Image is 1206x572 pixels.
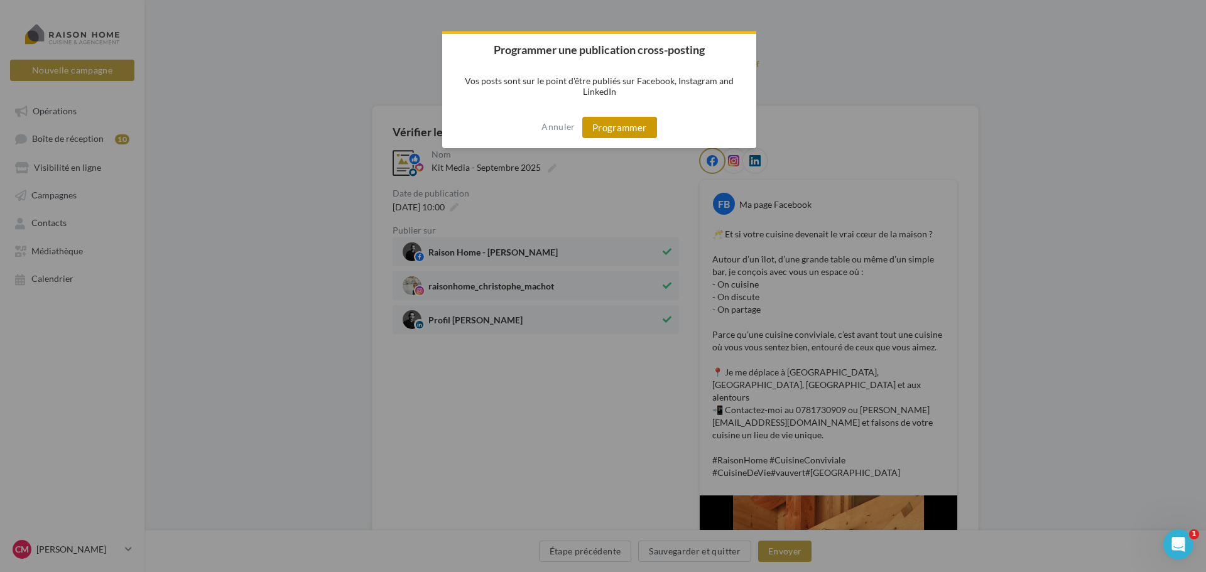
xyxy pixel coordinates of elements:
p: Vos posts sont sur le point d'être publiés sur Facebook, Instagram and LinkedIn [442,65,756,107]
button: Programmer [582,117,657,138]
button: Annuler [541,117,575,137]
iframe: Intercom live chat [1163,529,1193,559]
span: 1 [1189,529,1199,539]
h2: Programmer une publication cross-posting [442,34,756,65]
